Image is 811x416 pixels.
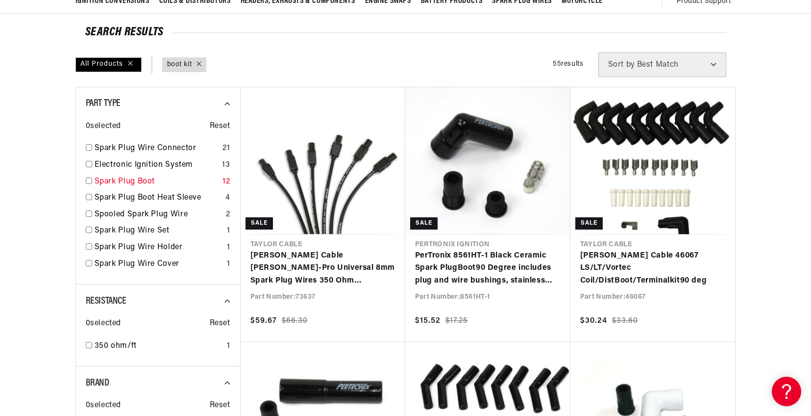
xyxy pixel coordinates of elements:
[227,241,230,254] div: 1
[86,378,109,388] span: Brand
[95,225,223,237] a: Spark Plug Wire Set
[226,208,230,221] div: 2
[95,258,223,271] a: Spark Plug Wire Cover
[75,57,142,72] div: All Products
[227,258,230,271] div: 1
[553,60,583,68] span: 55 results
[85,27,726,37] div: SEARCH RESULTS
[222,159,230,172] div: 13
[86,399,121,412] span: 0 selected
[86,317,121,330] span: 0 selected
[95,176,219,188] a: Spark Plug Boot
[222,142,230,155] div: 21
[95,241,223,254] a: Spark Plug Wire Holder
[167,59,192,70] a: boot kit
[95,340,223,353] a: 350 ohm/ft
[86,296,126,306] span: Resistance
[86,120,121,133] span: 0 selected
[227,340,230,353] div: 1
[210,317,230,330] span: Reset
[580,250,725,287] a: [PERSON_NAME] Cable 46067 LS/LT/Vortec Coil/DistBoot/Terminalkit90 deg
[608,61,635,69] span: Sort by
[95,208,222,221] a: Spooled Spark Plug Wire
[210,399,230,412] span: Reset
[415,250,561,287] a: PerTronix 8561HT-1 Black Ceramic Spark PlugBoot90 Degree includes plug and wire bushings, stainle...
[95,159,219,172] a: Electronic Ignition System
[86,99,121,108] span: Part Type
[222,176,230,188] div: 12
[95,192,221,205] a: Spark Plug Boot Heat Sleeve
[598,52,726,77] select: Sort by
[227,225,230,237] div: 1
[95,142,219,155] a: Spark Plug Wire Connector
[225,192,230,205] div: 4
[250,250,395,287] a: [PERSON_NAME] Cable [PERSON_NAME]-Pro Universal 8mm Spark Plug Wires 350 Ohm Suppression
[210,120,230,133] span: Reset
